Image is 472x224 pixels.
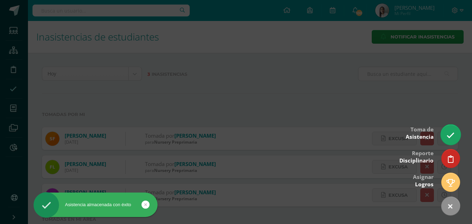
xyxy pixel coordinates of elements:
div: Reporte [399,145,434,168]
div: Asignar [413,169,434,192]
span: Disciplinario [399,157,434,164]
span: Logros [415,181,434,188]
div: Asistencia almacenada con éxito [34,202,158,208]
div: Toma de [406,121,434,144]
span: Asistencia [406,133,434,140]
